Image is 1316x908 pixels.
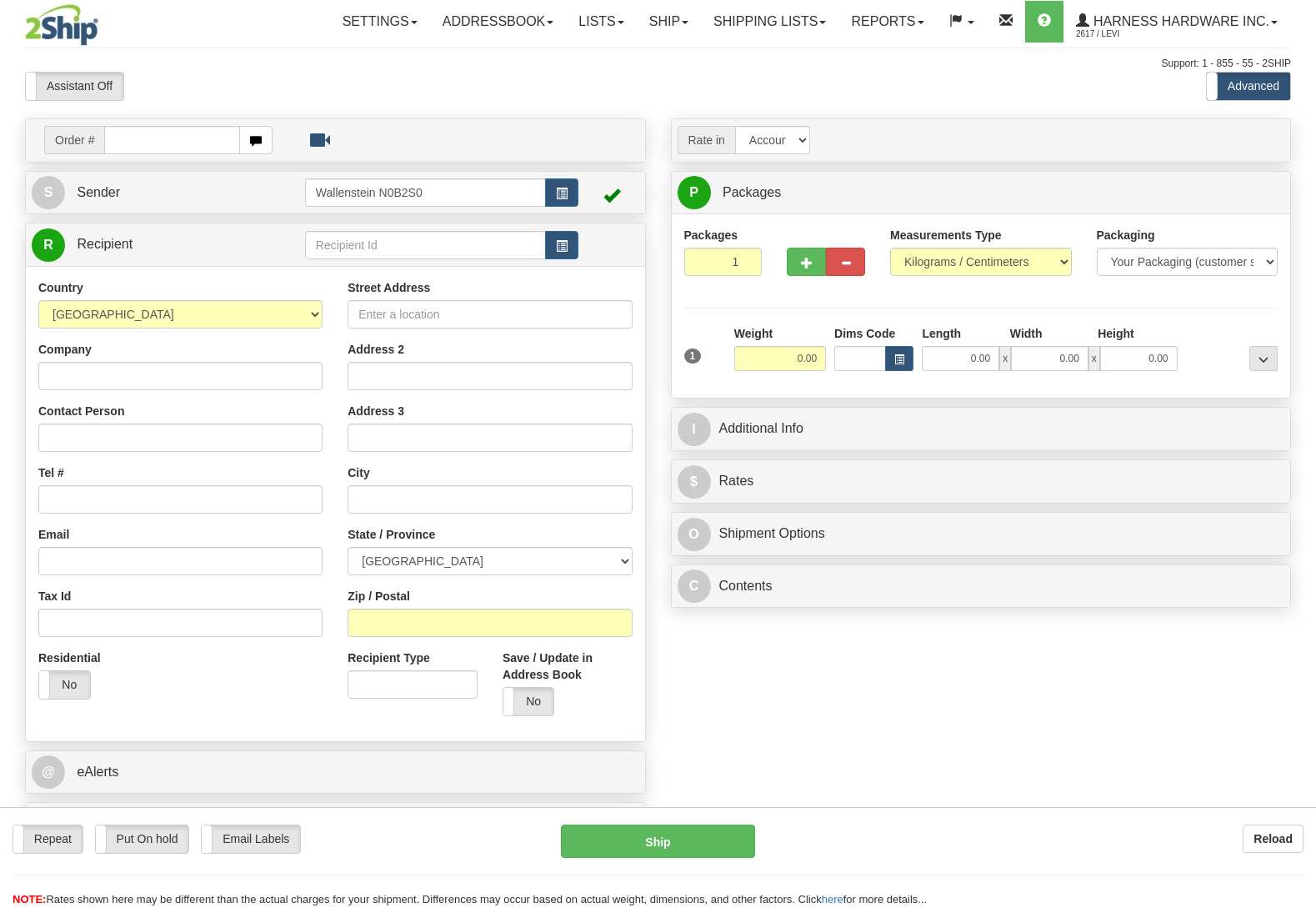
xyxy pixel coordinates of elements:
[1098,325,1134,342] label: Height
[38,588,71,604] label: Tax Id
[26,73,123,100] label: Assistant Off
[38,279,83,296] label: Country
[1088,346,1100,371] span: x
[77,185,120,199] span: Sender
[1010,325,1043,342] label: Width
[922,325,961,342] label: Length
[348,341,404,358] label: Address 2
[330,1,430,43] a: Settings
[348,650,430,666] label: Recipient Type
[678,176,1285,210] a: P Packages
[822,893,843,905] a: here
[430,1,567,43] a: Addressbook
[32,755,639,790] a: @ eAlerts
[684,349,702,364] span: 1
[348,464,369,481] label: City
[348,588,410,604] label: Zip / Postal
[838,1,936,43] a: Reports
[1207,73,1290,100] label: Advanced
[32,755,65,789] span: @
[678,465,711,499] span: $
[723,185,781,199] span: Packages
[38,464,64,481] label: Tel #
[13,825,83,853] label: Repeat
[684,227,738,243] label: Packages
[637,1,701,43] a: Ship
[44,126,104,154] span: Order #
[32,176,305,210] a: S Sender
[1076,26,1201,43] span: 2617 / Levi
[77,237,133,251] span: Recipient
[678,176,711,209] span: P
[1249,346,1278,371] div: ...
[202,825,300,853] label: Email Labels
[96,825,189,853] label: Put On hold
[561,825,755,858] button: Ship
[678,412,1285,446] a: IAdditional Info
[348,403,404,419] label: Address 3
[32,228,65,262] span: R
[678,464,1285,499] a: $Rates
[1097,227,1155,243] label: Packaging
[678,413,711,446] span: I
[305,231,546,259] input: Recipient Id
[39,671,90,699] label: No
[503,650,633,683] label: Save / Update in Address Book
[305,178,546,207] input: Sender Id
[1089,14,1269,28] span: Harness Hardware Inc.
[25,4,98,46] img: logo2617.jpg
[1253,832,1293,845] b: Reload
[678,518,711,551] span: O
[32,228,274,262] a: R Recipient
[678,126,735,154] span: Rate in
[701,1,838,43] a: Shipping lists
[25,57,1291,71] div: Support: 1 - 855 - 55 - 2SHIP
[38,650,101,666] label: Residential
[348,279,430,296] label: Street Address
[1063,1,1290,43] a: Harness Hardware Inc. 2617 / Levi
[734,325,773,342] label: Weight
[1278,369,1314,539] iframe: chat widget
[1243,825,1303,853] button: Reload
[890,227,1002,243] label: Measurements Type
[38,403,124,419] label: Contact Person
[348,300,632,329] input: Enter a location
[38,341,92,358] label: Company
[32,176,65,209] span: S
[834,325,895,342] label: Dims Code
[348,526,435,543] label: State / Province
[678,569,711,603] span: C
[77,765,118,779] span: eAlerts
[38,526,69,543] label: Email
[678,517,1285,551] a: OShipment Options
[13,893,46,905] span: NOTE:
[999,346,1011,371] span: x
[678,569,1285,604] a: CContents
[503,688,554,715] label: No
[566,1,636,43] a: Lists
